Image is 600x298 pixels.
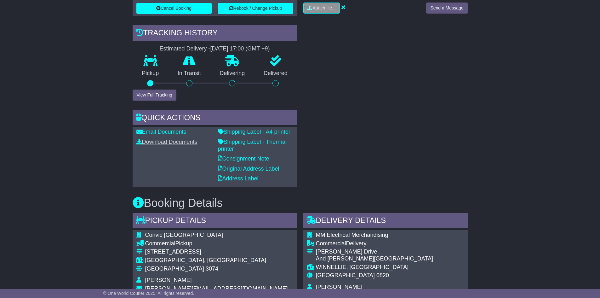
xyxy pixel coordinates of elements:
p: Delivered [254,70,297,77]
a: Consignment Note [218,155,269,162]
span: 0820 [376,272,389,278]
div: Delivery Details [303,213,468,230]
div: [STREET_ADDRESS] [145,248,288,255]
div: [GEOGRAPHIC_DATA], [GEOGRAPHIC_DATA] [145,257,288,264]
div: Estimated Delivery - [133,45,297,52]
span: Convic [GEOGRAPHIC_DATA] [145,232,223,238]
a: Shipping Label - A4 printer [218,129,290,135]
span: [PERSON_NAME][EMAIL_ADDRESS][DOMAIN_NAME] [145,285,288,292]
button: Rebook / Change Pickup [218,3,293,14]
p: In Transit [168,70,210,77]
div: WINNELLIE, [GEOGRAPHIC_DATA] [316,264,464,271]
span: [PERSON_NAME] [316,284,363,290]
p: Delivering [210,70,254,77]
p: Pickup [133,70,169,77]
div: Delivery [316,240,464,247]
div: Tracking history [133,25,297,42]
a: Download Documents [136,139,197,145]
button: Send a Message [426,3,467,14]
span: 3074 [206,266,218,272]
div: Pickup [145,240,288,247]
a: Original Address Label [218,166,279,172]
a: Shipping Label - Thermal printer [218,139,287,152]
span: [GEOGRAPHIC_DATA] [145,266,204,272]
span: © One World Courier 2025. All rights reserved. [103,291,194,296]
span: [PERSON_NAME] [145,277,192,283]
a: Address Label [218,175,259,182]
div: [DATE] 17:00 (GMT +9) [210,45,270,52]
span: Commercial [145,240,175,247]
span: MM Electrical Merchandising [316,232,388,238]
button: View Full Tracking [133,90,176,101]
div: [PERSON_NAME] Drive [316,248,464,255]
div: Pickup Details [133,213,297,230]
a: Email Documents [136,129,186,135]
h3: Booking Details [133,197,468,209]
span: [GEOGRAPHIC_DATA] [316,272,375,278]
div: And [PERSON_NAME][GEOGRAPHIC_DATA] [316,255,464,262]
span: Commercial [316,240,346,247]
button: Cancel Booking [136,3,212,14]
div: Quick Actions [133,110,297,127]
